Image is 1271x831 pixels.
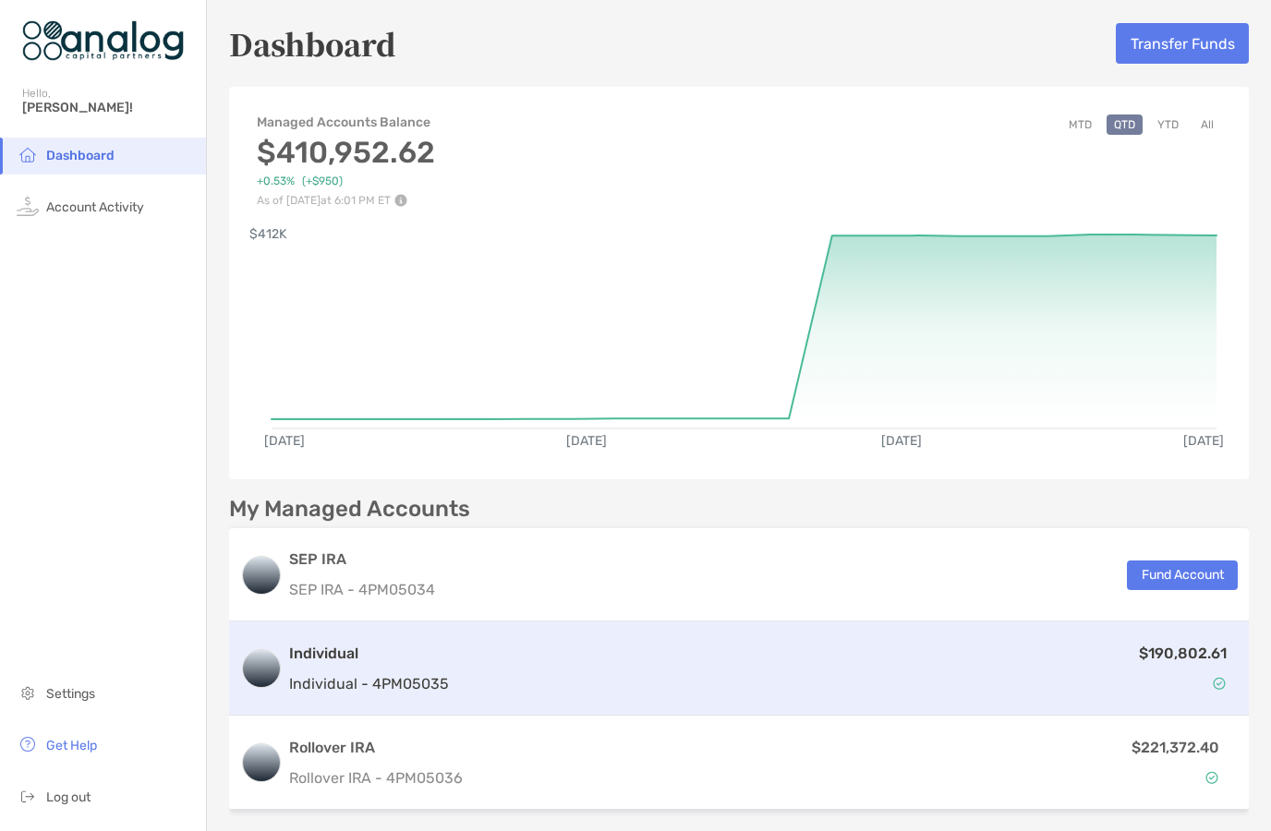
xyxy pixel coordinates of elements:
[1061,114,1099,135] button: MTD
[1127,560,1238,590] button: Fund Account
[17,195,39,217] img: activity icon
[46,199,144,215] span: Account Activity
[1107,114,1143,135] button: QTD
[1139,642,1227,665] p: $190,802.61
[46,148,115,163] span: Dashboard
[257,114,435,130] h4: Managed Accounts Balance
[1183,433,1224,449] text: [DATE]
[249,226,287,242] text: $412K
[302,175,343,188] span: ( +$950 )
[1193,114,1221,135] button: All
[289,766,872,789] p: Rollover IRA - 4PM05036
[257,194,435,207] p: As of [DATE] at 6:01 PM ET
[1116,23,1249,64] button: Transfer Funds
[17,681,39,704] img: settings icon
[1132,736,1219,759] p: $221,372.40
[264,433,305,449] text: [DATE]
[243,557,280,594] img: logo account
[881,433,922,449] text: [DATE]
[566,433,607,449] text: [DATE]
[229,498,470,521] p: My Managed Accounts
[22,7,184,74] img: Zoe Logo
[17,143,39,165] img: household icon
[289,643,449,665] h3: Individual
[46,686,95,702] span: Settings
[289,737,872,759] h3: Rollover IRA
[229,22,396,65] h5: Dashboard
[243,744,280,781] img: logo account
[46,789,91,805] span: Log out
[1205,771,1218,784] img: Account Status icon
[394,194,407,207] img: Performance Info
[46,738,97,753] span: Get Help
[289,672,449,695] p: Individual - 4PM05035
[289,578,435,601] p: SEP IRA - 4PM05034
[17,785,39,807] img: logout icon
[243,650,280,687] img: logo account
[17,733,39,755] img: get-help icon
[1150,114,1186,135] button: YTD
[1213,677,1226,690] img: Account Status icon
[257,175,295,188] span: +0.53%
[257,135,435,170] h3: $410,952.62
[289,548,435,571] h3: SEP IRA
[22,100,195,115] span: [PERSON_NAME]!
